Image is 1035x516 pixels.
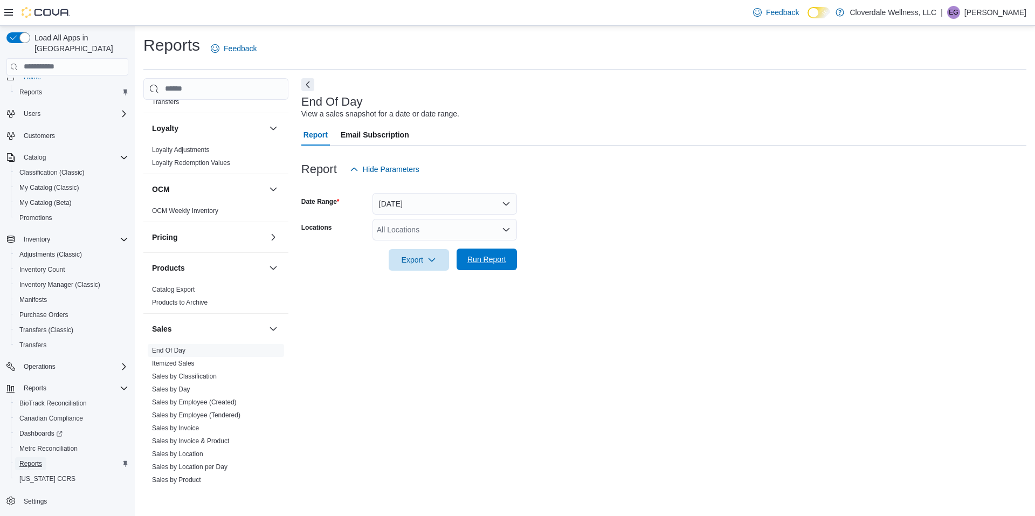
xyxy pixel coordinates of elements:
span: Settings [19,494,128,507]
span: Metrc Reconciliation [19,444,78,453]
a: Inventory Manager (Classic) [15,278,105,291]
span: Inventory Count [15,263,128,276]
span: Inventory Manager (Classic) [15,278,128,291]
a: Sales by Location [152,450,203,458]
a: Catalog Export [152,286,195,293]
button: Reports [11,85,133,100]
button: Inventory [19,233,54,246]
span: Canadian Compliance [15,412,128,425]
button: Reports [19,382,51,395]
button: Loyalty [267,122,280,135]
span: Inventory [24,235,50,244]
span: Export [395,249,443,271]
a: Sales by Employee (Tendered) [152,411,240,419]
div: Products [143,283,288,313]
span: Manifests [19,295,47,304]
span: Sales by Employee (Created) [152,398,237,407]
span: Sales by Product [152,476,201,484]
a: Sales by Invoice [152,424,199,432]
button: Users [19,107,45,120]
a: Customers [19,129,59,142]
div: Eleanor Gomez [947,6,960,19]
span: Transfers [15,339,128,352]
a: Adjustments (Classic) [15,248,86,261]
span: Operations [24,362,56,371]
button: Adjustments (Classic) [11,247,133,262]
label: Date Range [301,197,340,206]
p: | [941,6,943,19]
button: Metrc Reconciliation [11,441,133,456]
span: Transfers [152,98,179,106]
button: BioTrack Reconciliation [11,396,133,411]
button: Hide Parameters [346,159,424,180]
span: Dashboards [19,429,63,438]
div: Loyalty [143,143,288,174]
button: Inventory Count [11,262,133,277]
a: Sales by Product [152,476,201,484]
img: Cova [22,7,70,18]
span: Sales by Day [152,385,190,394]
span: OCM Weekly Inventory [152,207,218,215]
span: Inventory [19,233,128,246]
span: BioTrack Reconciliation [15,397,128,410]
span: My Catalog (Beta) [19,198,72,207]
h3: Products [152,263,185,273]
a: Feedback [749,2,803,23]
button: [US_STATE] CCRS [11,471,133,486]
h3: Report [301,163,337,176]
span: Home [24,73,41,81]
span: Operations [19,360,128,373]
button: My Catalog (Classic) [11,180,133,195]
a: Canadian Compliance [15,412,87,425]
h1: Reports [143,35,200,56]
h3: Sales [152,324,172,334]
span: BioTrack Reconciliation [19,399,87,408]
span: Users [19,107,128,120]
button: Sales [152,324,265,334]
span: EG [949,6,958,19]
button: Inventory Manager (Classic) [11,277,133,292]
span: Promotions [19,214,52,222]
a: Purchase Orders [15,308,73,321]
button: OCM [152,184,265,195]
button: Transfers (Classic) [11,322,133,338]
span: Inventory Manager (Classic) [19,280,100,289]
h3: End Of Day [301,95,363,108]
button: Open list of options [502,225,510,234]
span: Classification (Classic) [15,166,128,179]
span: My Catalog (Beta) [15,196,128,209]
div: View a sales snapshot for a date or date range. [301,108,459,120]
a: Dashboards [15,427,67,440]
span: Catalog [24,153,46,162]
button: Loyalty [152,123,265,134]
button: Operations [19,360,60,373]
span: Feedback [766,7,799,18]
p: [PERSON_NAME] [964,6,1026,19]
button: Products [267,262,280,274]
a: Products to Archive [152,299,208,306]
h3: Pricing [152,232,177,243]
span: Adjustments (Classic) [15,248,128,261]
a: Inventory Count [15,263,70,276]
a: Home [19,71,45,84]
span: Sales by Invoice & Product [152,437,229,445]
span: Adjustments (Classic) [19,250,82,259]
button: Users [2,106,133,121]
span: Reports [24,384,46,393]
input: Dark Mode [808,7,830,18]
span: Catalog [19,151,128,164]
span: Users [24,109,40,118]
button: [DATE] [372,193,517,215]
span: [US_STATE] CCRS [19,474,75,483]
span: My Catalog (Classic) [19,183,79,192]
span: Reports [19,459,42,468]
h3: Loyalty [152,123,178,134]
label: Locations [301,223,332,232]
a: Loyalty Adjustments [152,146,210,154]
span: Washington CCRS [15,472,128,485]
span: Hide Parameters [363,164,419,175]
span: Reports [15,457,128,470]
span: Load All Apps in [GEOGRAPHIC_DATA] [30,32,128,54]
